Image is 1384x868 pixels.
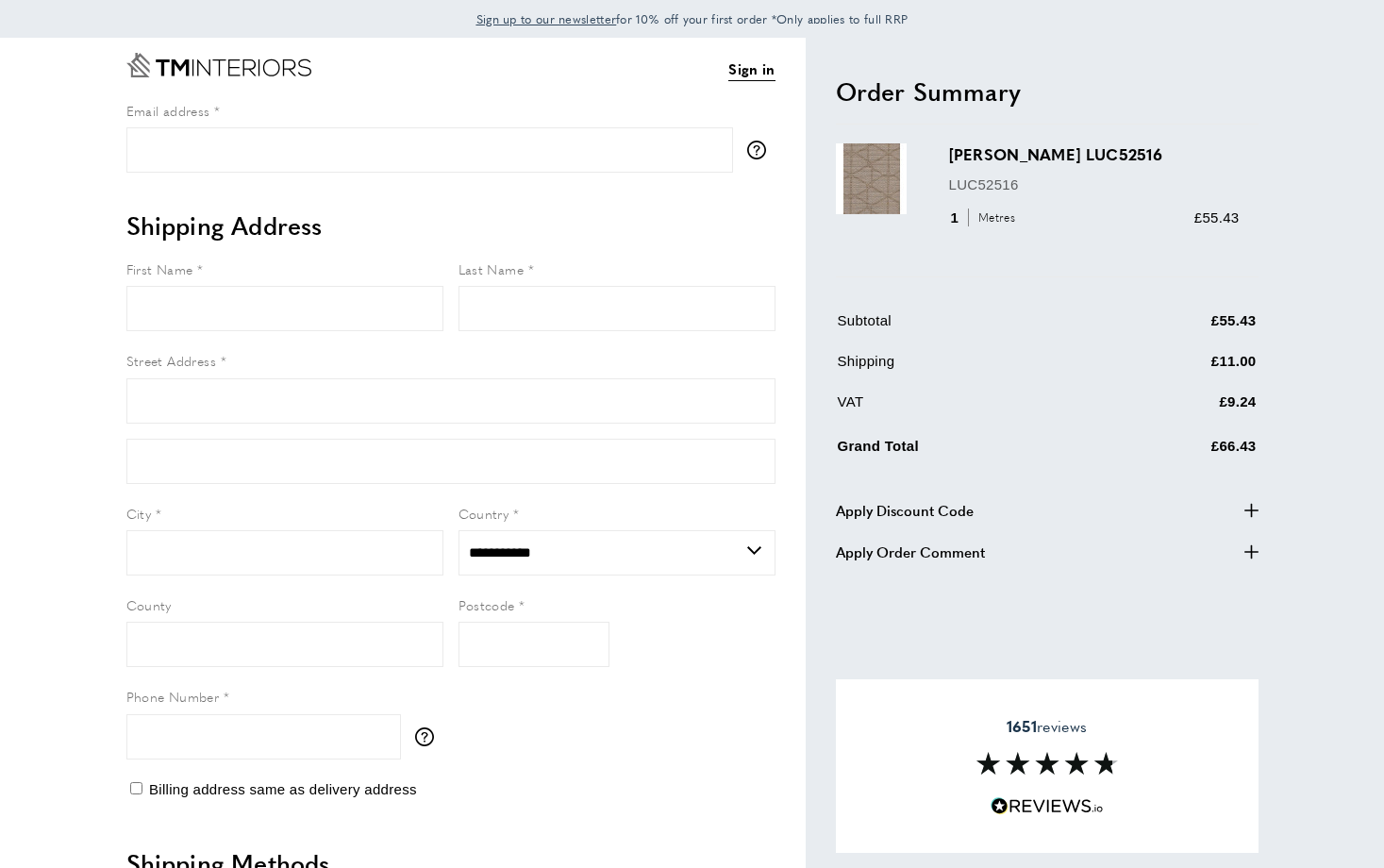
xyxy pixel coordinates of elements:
[1108,309,1256,346] td: £55.43
[976,752,1118,775] img: Reviews section
[1108,350,1256,387] td: £11.00
[949,143,1240,165] h3: [PERSON_NAME] LUC52516
[126,259,193,278] span: First Name
[459,595,515,614] span: Postcode
[476,10,909,27] span: for 10% off your first order *Only applies to full RRP
[415,727,443,746] button: More information
[836,143,907,214] img: Lucas Grid LUC52516
[836,541,985,563] span: Apply Order Comment
[836,75,1259,108] h2: Order Summary
[476,9,617,28] a: Sign up to our newsletter
[728,58,775,81] a: Sign in
[949,207,1022,229] div: 1
[459,259,525,278] span: Last Name
[838,391,1107,427] td: VAT
[126,687,220,706] span: Phone Number
[968,209,1020,226] span: Metres
[130,782,142,794] input: Billing address same as delivery address
[1108,391,1256,427] td: £9.24
[149,781,417,797] span: Billing address same as delivery address
[126,53,311,77] a: Go to Home page
[126,504,152,523] span: City
[126,595,172,614] span: County
[838,309,1107,346] td: Subtotal
[1007,715,1037,737] strong: 1651
[838,431,1107,472] td: Grand Total
[747,141,775,159] button: More information
[1194,209,1240,225] span: £55.43
[1108,431,1256,472] td: £66.43
[949,174,1240,196] p: LUC52516
[838,350,1107,387] td: Shipping
[1007,717,1087,736] span: reviews
[126,209,775,242] h2: Shipping Address
[126,351,217,370] span: Street Address
[459,504,509,523] span: Country
[991,797,1104,815] img: Reviews.io 5 stars
[836,499,974,522] span: Apply Discount Code
[126,101,210,120] span: Email address
[476,10,617,27] span: Sign up to our newsletter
